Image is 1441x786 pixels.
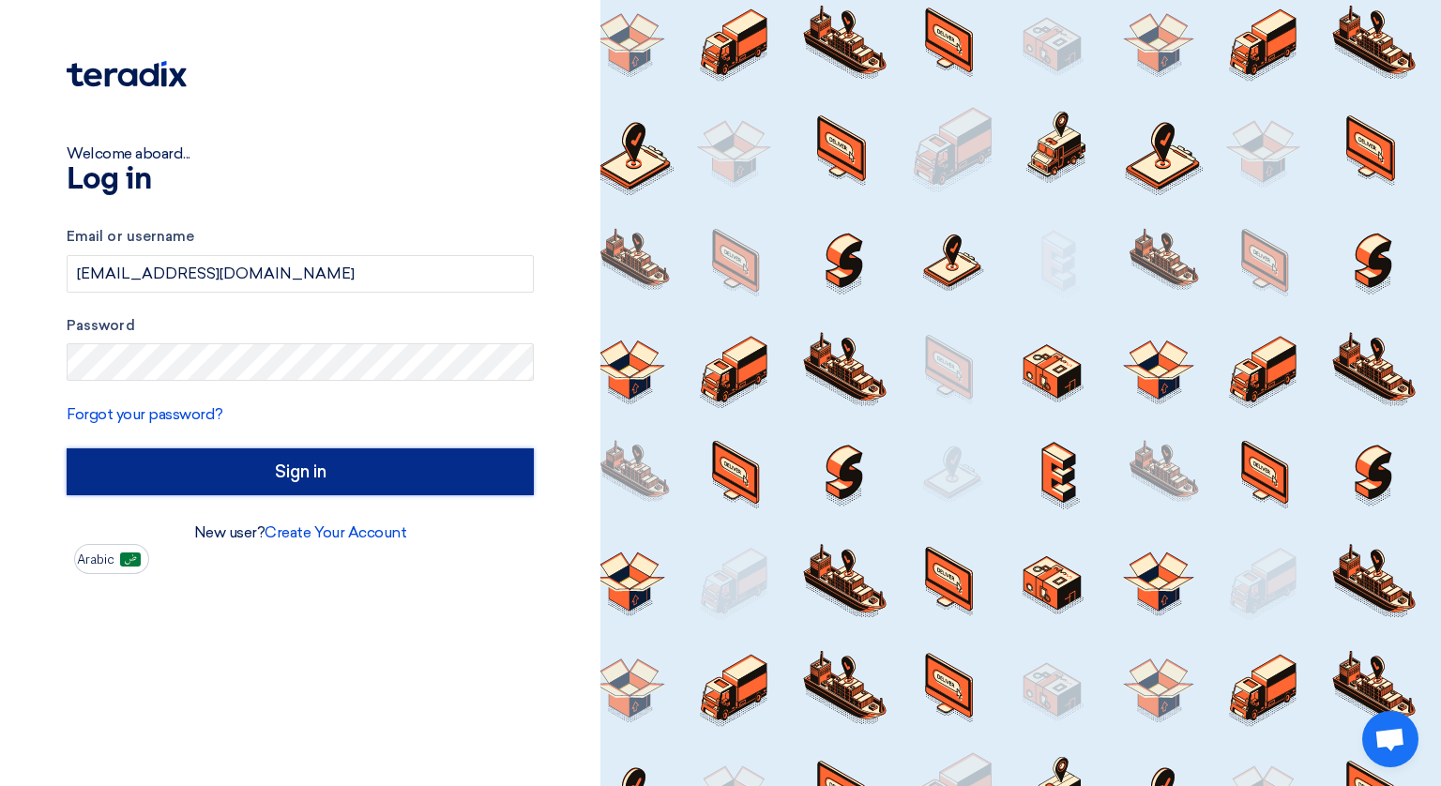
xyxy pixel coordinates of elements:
div: Welcome aboard... [67,143,534,165]
label: Email or username [67,226,534,248]
a: Forgot your password? [67,405,223,423]
label: Password [67,315,534,337]
h1: Log in [67,165,534,195]
button: Arabic [74,544,149,574]
img: Teradix logo [67,61,187,87]
input: Sign in [67,448,534,495]
a: Create Your Account [265,523,406,541]
span: Arabic [77,553,114,567]
input: Enter your business email or username [67,255,534,293]
img: ar-AR.png [120,552,141,567]
div: Open chat [1362,711,1418,767]
font: New user? [194,523,407,541]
